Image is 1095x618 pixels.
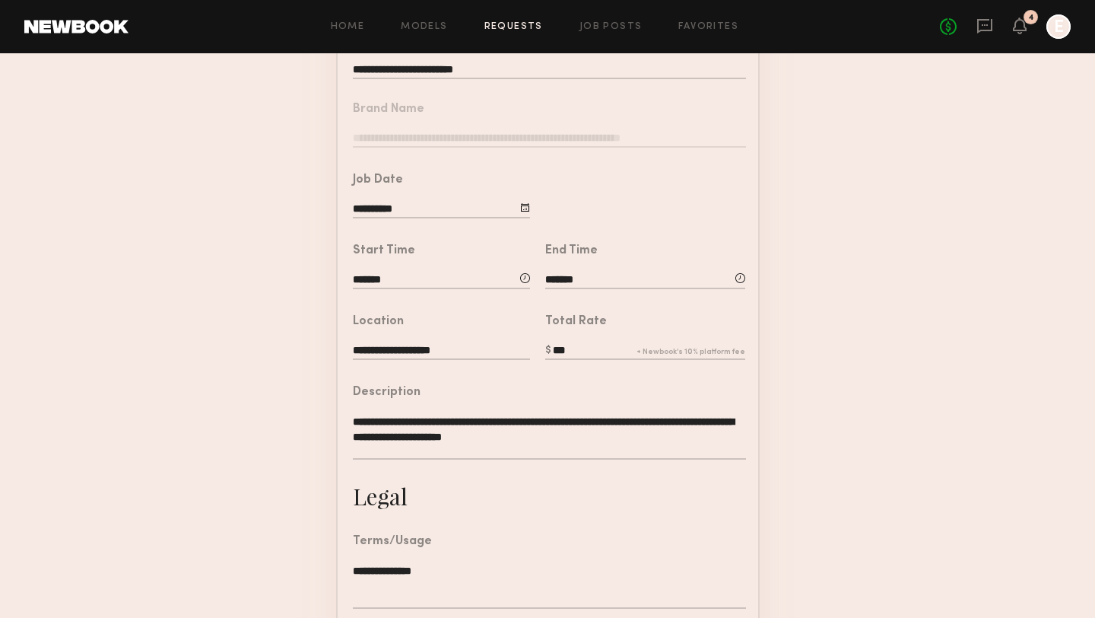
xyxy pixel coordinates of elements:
[353,536,432,548] div: Terms/Usage
[545,245,598,257] div: End Time
[1028,14,1034,22] div: 4
[353,245,415,257] div: Start Time
[579,22,643,32] a: Job Posts
[401,22,447,32] a: Models
[353,174,403,186] div: Job Date
[353,316,404,328] div: Location
[353,481,408,511] div: Legal
[353,387,421,399] div: Description
[331,22,365,32] a: Home
[1046,14,1071,39] a: E
[545,316,607,328] div: Total Rate
[484,22,543,32] a: Requests
[678,22,738,32] a: Favorites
